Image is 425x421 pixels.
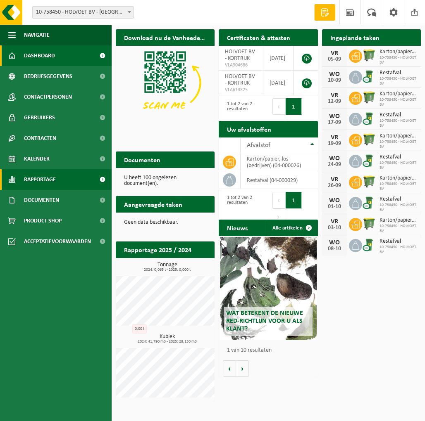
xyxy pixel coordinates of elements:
[362,238,376,252] img: WB-0240-CU
[380,196,417,203] span: Restafval
[326,183,343,189] div: 26-09
[223,191,264,226] div: 1 tot 2 van 2 resultaten
[24,107,55,128] span: Gebruikers
[362,175,376,189] img: WB-0770-HPE-GN-50
[326,134,343,141] div: VR
[362,154,376,168] img: WB-0240-CU
[380,70,417,76] span: Restafval
[380,203,417,213] span: 10-758450 - HOLVOET BV
[380,154,417,161] span: Restafval
[263,46,293,71] td: [DATE]
[380,118,417,128] span: 10-758450 - HOLVOET BV
[241,153,318,171] td: karton/papier, los (bedrijven) (04-000026)
[225,49,255,61] span: HOLVOET BV - KORTRIJK
[24,231,91,252] span: Acceptatievoorwaarden
[220,237,317,340] a: Wat betekent de nieuwe RED-richtlijn voor u als klant?
[362,111,376,125] img: WB-0240-CU
[362,90,376,104] img: WB-0770-HPE-GN-50
[266,220,317,236] a: Alle artikelen
[380,175,417,182] span: Karton/papier, los (bedrijven)
[380,76,417,86] span: 10-758450 - HOLVOET BV
[225,87,257,93] span: VLA613325
[124,175,206,187] p: U heeft 100 ongelezen document(en).
[24,66,72,87] span: Bedrijfsgegevens
[362,217,376,231] img: WB-0770-HPE-GN-50
[326,155,343,162] div: WO
[286,192,302,208] button: 1
[380,49,417,55] span: Karton/papier, los (bedrijven)
[24,190,59,210] span: Documenten
[219,121,279,137] h2: Uw afvalstoffen
[24,210,62,231] span: Product Shop
[380,238,417,245] span: Restafval
[241,171,318,189] td: restafval (04-000029)
[116,196,191,212] h2: Aangevraagde taken
[326,78,343,83] div: 10-09
[380,182,417,192] span: 10-758450 - HOLVOET BV
[326,120,343,125] div: 17-09
[326,197,343,204] div: WO
[326,50,343,57] div: VR
[263,71,293,95] td: [DATE]
[380,97,417,107] span: 10-758450 - HOLVOET BV
[326,218,343,225] div: VR
[380,55,417,65] span: 10-758450 - HOLVOET BV
[380,140,417,149] span: 10-758450 - HOLVOET BV
[362,48,376,62] img: WB-0770-HPE-GN-50
[272,98,286,115] button: Previous
[33,7,134,18] span: 10-758450 - HOLVOET BV - KORTRIJK
[322,29,388,45] h2: Ingeplande taken
[286,98,302,115] button: 1
[132,324,147,333] div: 0,00 t
[362,132,376,147] img: WB-0770-HPE-GN-50
[326,225,343,231] div: 03-10
[326,176,343,183] div: VR
[219,29,298,45] h2: Certificaten & attesten
[326,92,343,99] div: VR
[153,258,214,274] a: Bekijk rapportage
[362,196,376,210] img: WB-0240-CU
[272,208,285,225] button: Next
[326,113,343,120] div: WO
[24,149,50,169] span: Kalender
[219,220,256,236] h2: Nieuws
[120,268,215,272] span: 2024: 0,065 t - 2025: 0,000 t
[116,46,215,120] img: Download de VHEPlus App
[223,360,236,377] button: Vorige
[380,224,417,234] span: 10-758450 - HOLVOET BV
[326,162,343,168] div: 24-09
[380,245,417,255] span: 10-758450 - HOLVOET BV
[380,133,417,140] span: Karton/papier, los (bedrijven)
[24,87,72,107] span: Contactpersonen
[120,340,215,344] span: 2024: 41,790 m3 - 2025: 28,130 m3
[24,45,55,66] span: Dashboard
[272,192,286,208] button: Previous
[380,91,417,97] span: Karton/papier, los (bedrijven)
[226,310,303,332] span: Wat betekent de nieuwe RED-richtlijn voor u als klant?
[24,128,56,149] span: Contracten
[326,57,343,62] div: 05-09
[24,25,50,45] span: Navigatie
[362,69,376,83] img: WB-0240-CU
[236,360,249,377] button: Volgende
[116,29,215,45] h2: Download nu de Vanheede+ app!
[326,204,343,210] div: 01-10
[120,262,215,272] h3: Tonnage
[24,169,56,190] span: Rapportage
[116,151,169,168] h2: Documenten
[227,348,313,353] p: 1 van 10 resultaten
[225,62,257,69] span: VLA904686
[272,115,285,131] button: Next
[223,97,264,132] div: 1 tot 2 van 2 resultaten
[116,241,200,258] h2: Rapportage 2025 / 2024
[326,246,343,252] div: 08-10
[380,161,417,170] span: 10-758450 - HOLVOET BV
[326,239,343,246] div: WO
[326,99,343,104] div: 12-09
[120,334,215,344] h3: Kubiek
[225,73,255,86] span: HOLVOET BV - KORTRIJK
[32,6,134,19] span: 10-758450 - HOLVOET BV - KORTRIJK
[124,220,206,225] p: Geen data beschikbaar.
[380,217,417,224] span: Karton/papier, los (bedrijven)
[326,141,343,147] div: 19-09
